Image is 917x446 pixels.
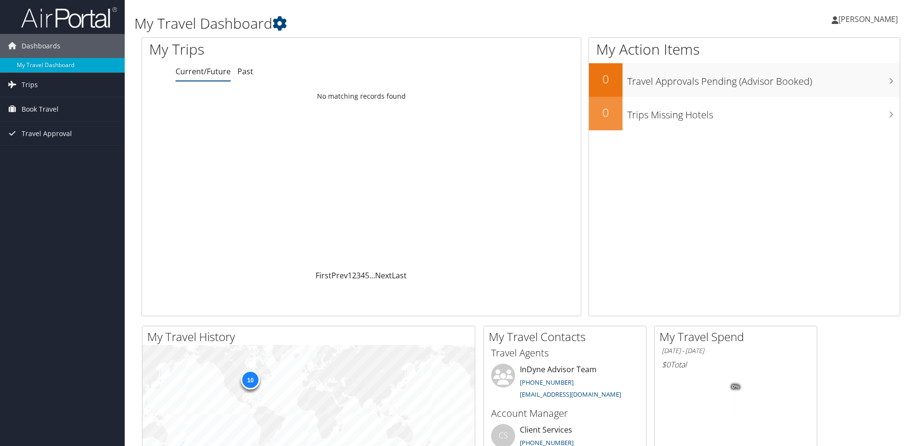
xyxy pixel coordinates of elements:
img: airportal-logo.png [21,6,117,29]
a: [PHONE_NUMBER] [520,378,574,387]
span: … [369,270,375,281]
a: 5 [365,270,369,281]
h1: My Action Items [589,39,900,59]
a: Past [237,66,253,77]
h2: My Travel History [147,329,475,345]
a: 1 [348,270,352,281]
span: [PERSON_NAME] [838,14,898,24]
h6: [DATE] - [DATE] [662,346,810,355]
span: Dashboards [22,34,60,58]
a: 0Travel Approvals Pending (Advisor Booked) [589,63,900,97]
a: Last [392,270,407,281]
a: [EMAIL_ADDRESS][DOMAIN_NAME] [520,390,621,399]
a: Prev [331,270,348,281]
a: Current/Future [176,66,231,77]
div: 10 [241,370,260,389]
a: [PERSON_NAME] [832,5,907,34]
a: Next [375,270,392,281]
li: InDyne Advisor Team [486,364,644,403]
tspan: 0% [732,384,740,390]
a: 4 [361,270,365,281]
h1: My Trips [149,39,391,59]
h6: Total [662,359,810,370]
h3: Travel Approvals Pending (Advisor Booked) [627,70,900,88]
a: 2 [352,270,356,281]
span: Trips [22,73,38,97]
span: $0 [662,359,670,370]
h3: Trips Missing Hotels [627,103,900,122]
a: 0Trips Missing Hotels [589,97,900,130]
span: Book Travel [22,97,59,121]
h2: 0 [589,104,623,121]
h3: Travel Agents [491,346,639,360]
td: No matching records found [142,88,581,105]
h1: My Travel Dashboard [134,13,650,34]
h3: Account Manager [491,407,639,420]
h2: 0 [589,71,623,87]
span: Travel Approval [22,122,72,146]
a: 3 [356,270,361,281]
h2: My Travel Spend [659,329,817,345]
a: First [316,270,331,281]
h2: My Travel Contacts [489,329,646,345]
